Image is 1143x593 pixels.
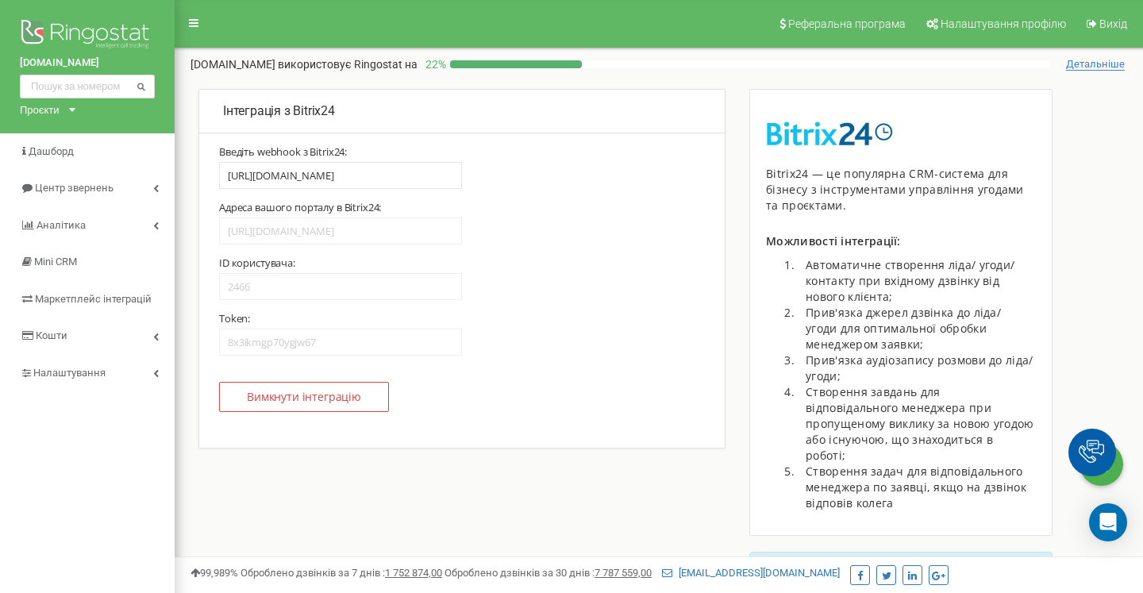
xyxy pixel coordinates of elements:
span: Детальніше [1066,58,1125,71]
span: Mini CRM [34,256,77,268]
div: Open Intercom Messenger [1089,503,1127,541]
a: [DOMAIN_NAME] [20,56,155,71]
li: Автоматичне створення ліда/ угоди/ контакту при вхідному дзвінку від нового клієнта; [798,257,1036,305]
label: ID користувача: [219,256,295,269]
span: Центр звернень [35,182,114,194]
img: Ringostat logo [20,16,155,56]
label: Адреса вашого порталу в Bitrix24: [219,201,381,214]
u: 7 787 559,00 [595,567,652,579]
span: Вихід [1099,17,1127,30]
u: 1 752 874,00 [385,567,442,579]
p: 22 % [418,56,450,72]
span: Оброблено дзвінків за 7 днів : [241,567,442,579]
span: використовує Ringostat на [278,58,418,71]
input: Пошук за номером [20,75,155,98]
li: Створення задач для відповідального менеджера по заявці, якщо на дзвінок відповів колега [798,464,1036,511]
input: https://b24-site.bitrix24.com [219,218,462,245]
li: Прив'язка джерел дзвінка до ліда/ угоди для оптимальної обробки менеджером заявки; [798,305,1036,352]
label: Введіть webhook з Bitrix24: [219,145,347,158]
span: Маркетплейс інтеграцій [35,293,152,305]
span: Налаштування профілю [941,17,1066,30]
input: jsdvkj438hfwe7 [219,329,462,356]
span: Дашборд [29,145,74,157]
span: 99,989% [190,567,238,579]
li: Прив'язка аудіозапису розмови до ліда/ угоди; [798,352,1036,384]
span: Реферальна програма [788,17,906,30]
img: image [766,121,893,146]
input: https://b24-site.bitrix24.com/rest/1/jsdvkj438hfwe7 [219,162,462,189]
button: Вимкнути інтеграцію [219,382,389,412]
span: Кошти [36,329,67,341]
p: [DOMAIN_NAME] [190,56,418,72]
input: 1 [219,273,462,300]
span: Налаштування [33,367,106,379]
div: Проєкти [20,102,60,117]
label: Token: [219,312,250,325]
span: Оброблено дзвінків за 30 днів : [444,567,652,579]
p: Можливості інтеграції: [766,233,1036,249]
span: Аналiтика [37,219,86,231]
li: Створення завдань для відповідального менеджера при пропущеному виклику за новою угодою або існую... [798,384,1036,464]
a: [EMAIL_ADDRESS][DOMAIN_NAME] [662,567,840,579]
div: Bitrix24 — це популярна CRM-система для бізнесу з інструментами управління угодами та проєктами. [766,166,1036,214]
p: Інтеграція з Bitrix24 [223,102,701,121]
